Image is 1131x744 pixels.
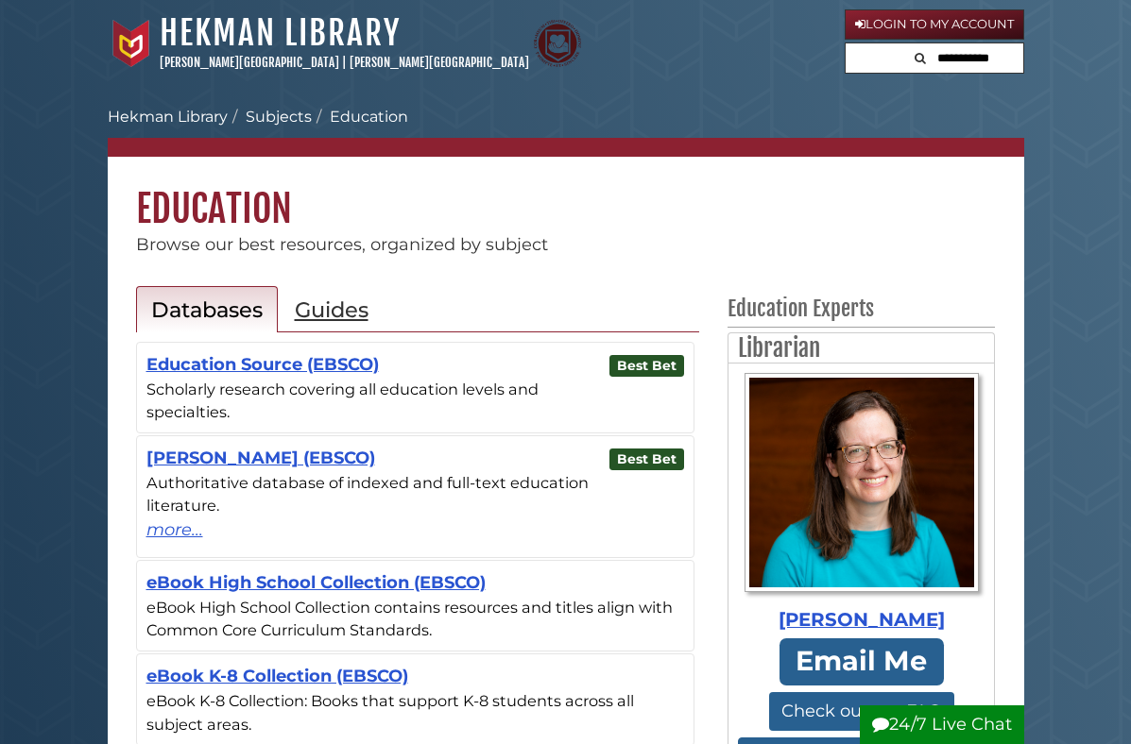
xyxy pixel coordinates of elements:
a: Email Me [780,638,944,685]
div: eBook High School Collection contains resources and titles align with Common Core Curriculum Stan... [146,596,685,642]
h2: Education Experts [728,295,995,328]
a: Profile Photo [PERSON_NAME] [738,373,985,634]
h2: Librarian [728,333,994,364]
nav: breadcrumb [108,106,1024,157]
li: Education [312,106,408,128]
a: Guides [280,286,384,332]
i: Search [915,52,926,64]
a: Hekman Library [160,12,401,54]
div: Authoritative database of indexed and full-text education literature. [146,471,685,517]
button: Check out our FAQ [769,692,954,731]
h1: Education [108,157,1024,232]
a: Subjects [246,108,312,126]
a: [PERSON_NAME] (EBSCO) [146,448,375,468]
img: Profile Photo [745,373,979,592]
img: Calvin Theological Seminary [534,20,581,67]
span: Best Bet [609,448,685,470]
div: eBook K-8 Collection: Books that support K-8 students across all subject areas. [146,689,685,736]
h2: Guides [295,296,368,323]
div: [PERSON_NAME] [738,606,985,634]
a: Databases [136,286,278,332]
span: | [342,55,347,70]
a: more... [146,517,685,543]
a: eBook K-8 Collection (EBSCO) [146,666,408,686]
a: Education Source (EBSCO) [146,354,379,375]
h2: Databases [151,296,263,323]
a: [PERSON_NAME][GEOGRAPHIC_DATA] [160,55,339,70]
a: Hekman Library [108,108,228,126]
span: Best Bet [609,355,685,377]
div: Browse our best resources, organized by subject [108,232,1024,258]
a: [PERSON_NAME][GEOGRAPHIC_DATA] [350,55,529,70]
div: Scholarly research covering all education levels and specialties. [146,378,685,424]
a: Login to My Account [845,9,1024,40]
img: Calvin University [108,20,155,67]
a: eBook High School Collection (EBSCO) [146,572,486,593]
button: Search [909,43,932,69]
button: 24/7 Live Chat [860,705,1024,744]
